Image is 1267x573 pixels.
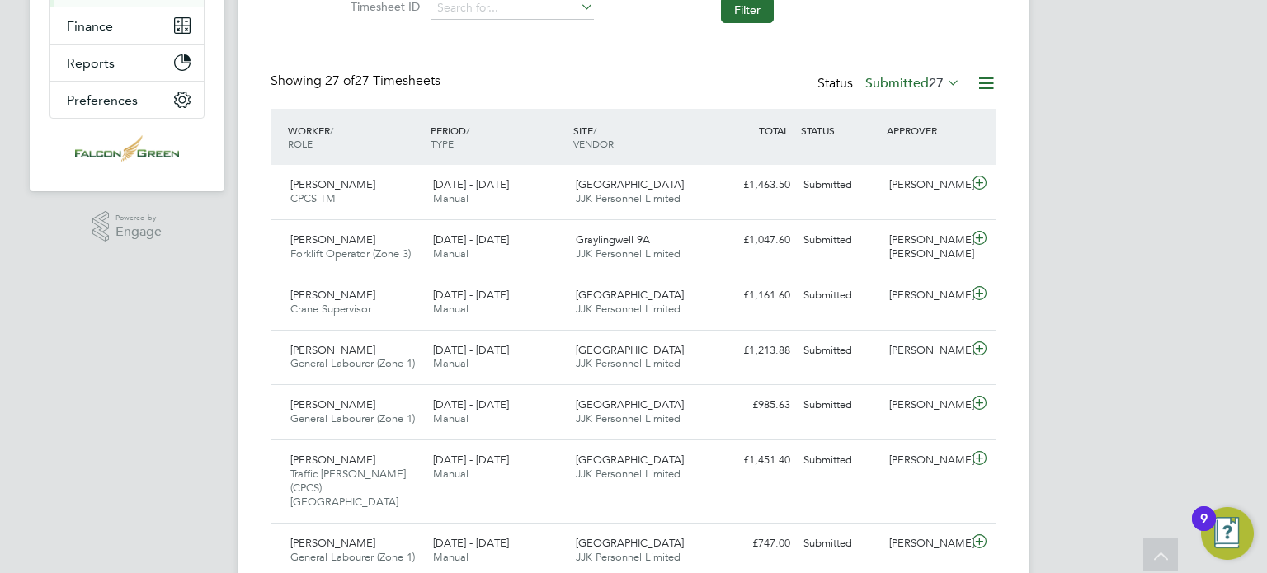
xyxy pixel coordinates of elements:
span: Manual [433,356,469,370]
div: WORKER [284,115,426,158]
button: Reports [50,45,204,81]
div: £1,047.60 [711,227,797,254]
span: Manual [433,302,469,316]
div: Status [817,73,963,96]
div: STATUS [797,115,883,145]
div: Submitted [797,227,883,254]
div: Showing [271,73,444,90]
span: VENDOR [573,137,614,150]
div: Submitted [797,171,883,199]
span: Forklift Operator (Zone 3) [290,247,411,261]
span: [PERSON_NAME] [290,453,375,467]
span: [DATE] - [DATE] [433,232,509,247]
span: [DATE] - [DATE] [433,177,509,191]
span: TYPE [431,137,454,150]
div: APPROVER [883,115,968,145]
span: Engage [115,225,162,239]
span: [DATE] - [DATE] [433,343,509,357]
div: £1,213.88 [711,337,797,364]
div: Submitted [797,392,883,419]
span: Preferences [67,92,138,108]
span: [PERSON_NAME] [290,232,375,247]
div: [PERSON_NAME] [883,392,968,419]
div: Submitted [797,530,883,557]
div: Submitted [797,282,883,309]
span: [PERSON_NAME] [290,397,375,411]
div: Submitted [797,447,883,474]
span: Manual [433,191,469,205]
span: [DATE] - [DATE] [433,453,509,467]
span: JJK Personnel Limited [576,411,681,425]
div: £1,451.40 [711,447,797,474]
span: TOTAL [759,124,789,137]
span: Manual [433,247,469,261]
span: [GEOGRAPHIC_DATA] [576,453,684,467]
label: Submitted [865,75,960,92]
a: Go to home page [49,135,205,162]
span: Manual [433,411,469,425]
span: [DATE] - [DATE] [433,536,509,550]
span: [PERSON_NAME] [290,177,375,191]
img: falcongreen-logo-retina.png [75,135,179,162]
span: [GEOGRAPHIC_DATA] [576,177,684,191]
span: JJK Personnel Limited [576,356,681,370]
span: General Labourer (Zone 1) [290,356,415,370]
span: JJK Personnel Limited [576,302,681,316]
span: ROLE [288,137,313,150]
div: SITE [569,115,712,158]
span: JJK Personnel Limited [576,247,681,261]
div: [PERSON_NAME] [883,530,968,557]
span: Reports [67,55,115,71]
span: / [466,124,469,137]
button: Finance [50,7,204,44]
div: £985.63 [711,392,797,419]
span: Graylingwell 9A [576,232,650,247]
a: Powered byEngage [92,211,162,242]
div: Submitted [797,337,883,364]
span: Powered by [115,211,162,225]
span: JJK Personnel Limited [576,550,681,564]
button: Preferences [50,82,204,118]
span: [PERSON_NAME] [290,343,375,357]
button: Open Resource Center, 9 new notifications [1201,507,1254,560]
span: [PERSON_NAME] [290,536,375,550]
div: 9 [1200,519,1208,540]
span: [GEOGRAPHIC_DATA] [576,536,684,550]
span: Manual [433,550,469,564]
div: £1,161.60 [711,282,797,309]
span: General Labourer (Zone 1) [290,411,415,425]
span: JJK Personnel Limited [576,191,681,205]
span: / [330,124,333,137]
span: Traffic [PERSON_NAME] (CPCS) [GEOGRAPHIC_DATA] [290,467,406,509]
span: Manual [433,467,469,481]
div: [PERSON_NAME] [883,337,968,364]
span: JJK Personnel Limited [576,467,681,481]
span: 27 Timesheets [325,73,440,89]
span: [DATE] - [DATE] [433,288,509,302]
span: 27 [929,75,944,92]
span: 27 of [325,73,355,89]
div: [PERSON_NAME] [PERSON_NAME] [883,227,968,268]
span: [GEOGRAPHIC_DATA] [576,397,684,411]
span: Crane Supervisor [290,302,371,316]
span: / [593,124,596,137]
div: £747.00 [711,530,797,557]
div: [PERSON_NAME] [883,447,968,474]
span: [GEOGRAPHIC_DATA] [576,288,684,302]
span: [GEOGRAPHIC_DATA] [576,343,684,357]
div: [PERSON_NAME] [883,282,968,309]
span: [DATE] - [DATE] [433,397,509,411]
span: General Labourer (Zone 1) [290,550,415,564]
span: [PERSON_NAME] [290,288,375,302]
span: Finance [67,18,113,34]
div: £1,463.50 [711,171,797,199]
span: CPCS TM [290,191,336,205]
div: PERIOD [426,115,569,158]
div: [PERSON_NAME] [883,171,968,199]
